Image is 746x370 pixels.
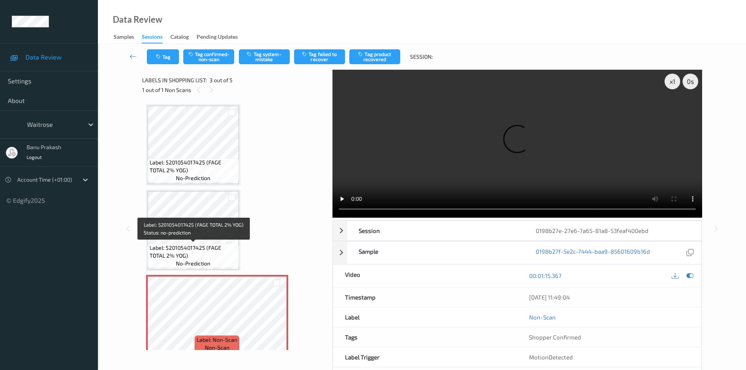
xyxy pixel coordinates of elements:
span: 3 out of 5 [210,76,233,84]
div: Catalog [170,33,189,43]
span: Label: 5201054017425 (FAGE TOTAL 2% YOG) [150,159,237,174]
button: Tag product recovered [349,49,400,64]
button: Tag system-mistake [239,49,290,64]
a: Non-Scan [529,313,556,321]
div: MotionDetected [517,347,701,367]
span: no-prediction [176,174,210,182]
span: non-scan [205,344,229,352]
a: Pending Updates [197,32,246,43]
div: Session0198b27e-27e6-7a65-81a8-53feaf400ebd [333,220,702,241]
a: Sessions [142,32,170,43]
span: Session: [410,53,433,61]
button: Tag [147,49,179,64]
a: 00:01:15.367 [529,272,562,280]
span: Label: 5201054017425 (FAGE TOTAL 2% YOG) [150,244,237,260]
div: Sessions [142,33,163,43]
div: Timestamp [333,287,517,307]
div: Tags [333,327,517,347]
a: Catalog [170,32,197,43]
span: Shopper Confirmed [529,334,581,341]
a: Samples [114,32,142,43]
div: Video [333,265,517,287]
div: 0198b27e-27e6-7a65-81a8-53feaf400ebd [524,221,701,240]
div: Session [347,221,524,240]
div: Label [333,307,517,327]
div: [DATE] 11:49:04 [529,293,690,301]
div: Label Trigger [333,347,517,367]
div: Samples [114,33,134,43]
a: 0198b27f-5e2c-7444-baa9-85601609b16d [536,247,650,258]
div: x 1 [665,74,680,89]
span: no-prediction [176,260,210,267]
span: Label: Non-Scan [197,336,237,344]
button: Tag failed to recover [294,49,345,64]
div: 0 s [683,74,698,89]
div: 1 out of 1 Non Scans [142,85,327,95]
div: Pending Updates [197,33,238,43]
button: Tag confirmed-non-scan [183,49,234,64]
div: Data Review [113,16,162,23]
div: Sample [347,242,524,264]
div: Sample0198b27f-5e2c-7444-baa9-85601609b16d [333,241,702,264]
span: Labels in shopping list: [142,76,207,84]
